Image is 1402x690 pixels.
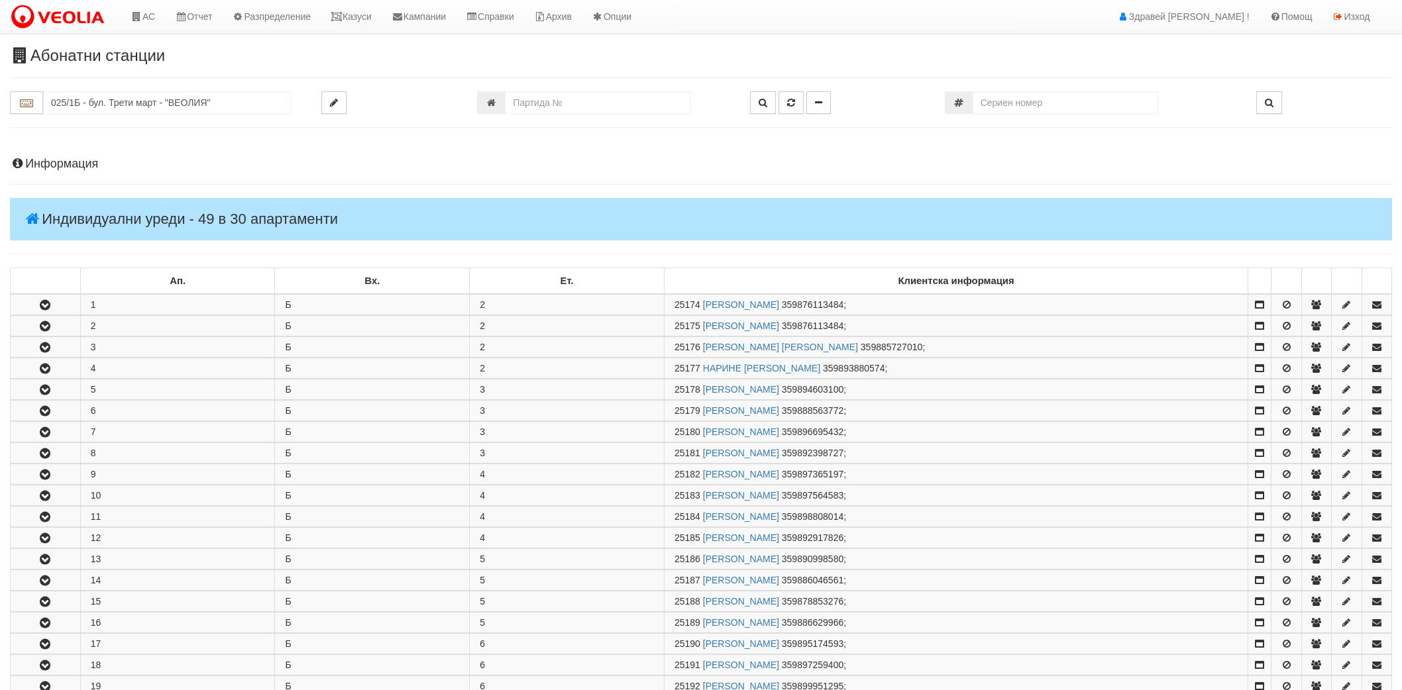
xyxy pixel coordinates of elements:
[973,91,1158,114] input: Сериен номер
[275,570,470,591] td: Б
[664,570,1248,591] td: ;
[480,384,485,395] span: 3
[703,342,858,352] a: [PERSON_NAME] [PERSON_NAME]
[664,358,1248,379] td: ;
[80,591,275,612] td: 15
[674,617,700,628] span: Партида №
[664,528,1248,548] td: ;
[480,596,485,607] span: 5
[703,320,779,331] a: [PERSON_NAME]
[480,342,485,352] span: 2
[10,47,1392,64] h3: Абонатни станции
[703,448,779,458] a: [PERSON_NAME]
[480,469,485,479] span: 4
[480,363,485,373] span: 2
[782,405,843,416] span: 359888563772
[480,320,485,331] span: 2
[10,158,1392,171] h4: Информация
[480,511,485,522] span: 4
[275,358,470,379] td: Б
[703,469,779,479] a: [PERSON_NAME]
[782,617,843,628] span: 359886629966
[480,575,485,585] span: 5
[664,485,1248,506] td: ;
[674,384,700,395] span: Партида №
[80,379,275,400] td: 5
[1332,268,1362,295] td: : No sort applied, sorting is disabled
[275,485,470,506] td: Б
[80,422,275,442] td: 7
[782,575,843,585] span: 359886046561
[782,660,843,670] span: 359897259400
[664,337,1248,358] td: ;
[674,363,700,373] span: Партида №
[480,490,485,501] span: 4
[80,528,275,548] td: 12
[664,422,1248,442] td: ;
[480,638,485,649] span: 6
[674,490,700,501] span: Партида №
[861,342,922,352] span: 359885727010
[703,596,779,607] a: [PERSON_NAME]
[80,613,275,633] td: 16
[664,655,1248,675] td: ;
[703,660,779,670] a: [PERSON_NAME]
[674,405,700,416] span: Партида №
[703,617,779,628] a: [PERSON_NAME]
[480,532,485,543] span: 4
[80,358,275,379] td: 4
[674,660,700,670] span: Партида №
[782,511,843,522] span: 359898808014
[480,617,485,628] span: 5
[80,464,275,485] td: 9
[170,275,186,286] b: Ап.
[11,268,81,295] td: : No sort applied, sorting is disabled
[782,490,843,501] span: 359897564583
[480,405,485,416] span: 3
[80,507,275,527] td: 11
[674,342,700,352] span: Партида №
[782,299,843,310] span: 359876113484
[275,379,470,400] td: Б
[664,401,1248,421] td: ;
[782,554,843,564] span: 359890998580
[703,575,779,585] a: [PERSON_NAME]
[674,320,700,331] span: Партида №
[703,405,779,416] a: [PERSON_NAME]
[674,596,700,607] span: Партида №
[782,384,843,395] span: 359894603100
[1362,268,1391,295] td: : No sort applied, sorting is disabled
[782,596,843,607] span: 359878853276
[703,490,779,501] a: [PERSON_NAME]
[674,554,700,564] span: Партида №
[664,464,1248,485] td: ;
[43,91,292,114] input: Абонатна станция
[664,379,1248,400] td: ;
[674,532,700,543] span: Партида №
[275,401,470,421] td: Б
[782,320,843,331] span: 359876113484
[674,426,700,437] span: Партида №
[664,634,1248,654] td: ;
[898,275,1014,286] b: Клиентска информация
[480,554,485,564] span: 5
[480,448,485,458] span: 3
[80,634,275,654] td: 17
[80,655,275,675] td: 18
[80,268,275,295] td: Ап.: No sort applied, sorting is disabled
[664,591,1248,612] td: ;
[664,316,1248,336] td: ;
[674,469,700,479] span: Партида №
[275,422,470,442] td: Б
[782,469,843,479] span: 359897365197
[674,299,700,310] span: Партида №
[1301,268,1331,295] td: : No sort applied, sorting is disabled
[674,638,700,649] span: Партида №
[10,198,1392,240] h4: Индивидуални уреди - 49 в 30 апартаменти
[275,634,470,654] td: Б
[703,426,779,437] a: [PERSON_NAME]
[782,426,843,437] span: 359896695432
[275,613,470,633] td: Б
[703,384,779,395] a: [PERSON_NAME]
[664,507,1248,527] td: ;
